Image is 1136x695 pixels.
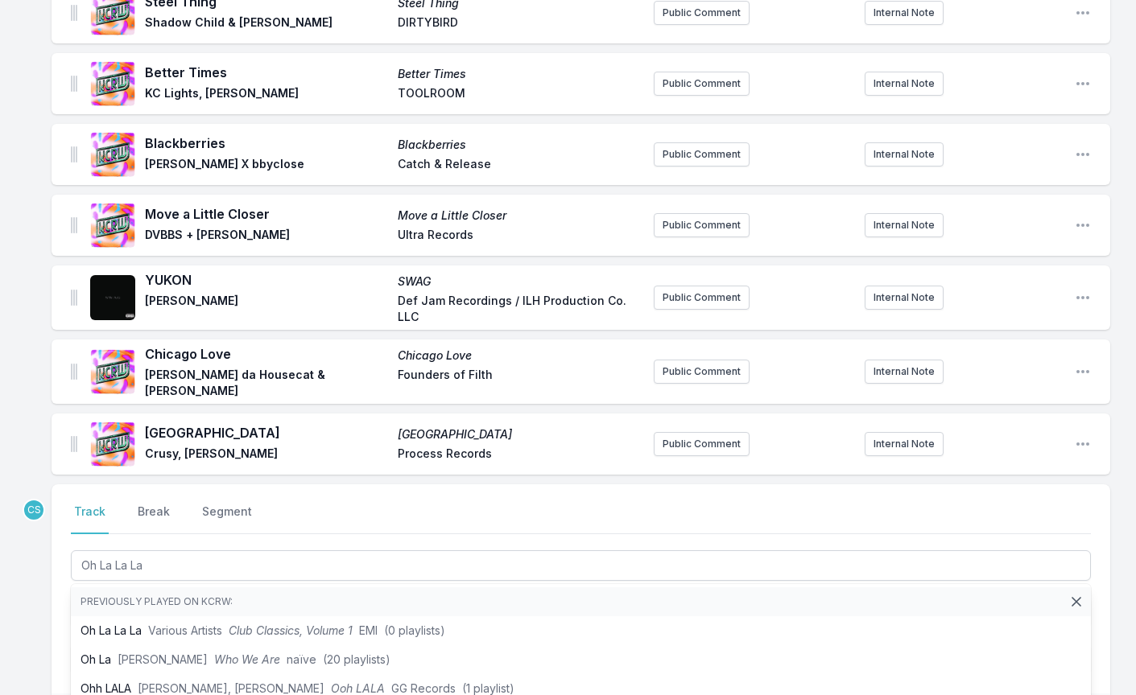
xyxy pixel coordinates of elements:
span: SWAG [398,273,641,290]
span: Better Times [145,63,388,82]
span: Move a Little Closer [145,204,388,224]
button: Internal Note [865,72,944,96]
button: Open playlist item options [1075,146,1091,162]
button: Public Comment [654,360,750,384]
button: Internal Note [865,142,944,167]
span: Catch & Release [398,156,641,175]
button: Open playlist item options [1075,5,1091,21]
span: Various Artists [148,623,222,637]
button: Public Comment [654,72,750,96]
li: Previously played on KCRW: [71,587,1091,616]
span: [GEOGRAPHIC_DATA] [145,423,388,442]
button: Public Comment [654,1,750,25]
span: Founders of Filth [398,367,641,399]
span: Chicago Love [145,344,388,364]
p: Candace Silva [23,499,45,521]
span: naïve [287,652,316,666]
span: Move a Little Closer [398,208,641,224]
span: Who We Are [214,652,280,666]
span: KC Lights, [PERSON_NAME] [145,85,388,105]
span: Blackberries [398,137,641,153]
button: Open playlist item options [1075,217,1091,233]
span: EMI [359,623,378,637]
span: Club Classics, Volume 1 [229,623,353,637]
button: Break [134,504,173,534]
img: Drag Handle [71,76,77,92]
span: [PERSON_NAME] X bbyclose [145,156,388,175]
img: Better Times [90,61,135,106]
li: Oh La La La [71,616,1091,645]
img: Drag Handle [71,364,77,380]
span: Chicago Love [398,347,641,364]
img: Blackberries [90,132,135,177]
span: YUKON [145,270,388,290]
button: Internal Note [865,360,944,384]
span: Blackberries [145,134,388,153]
span: [PERSON_NAME] da Housecat & [PERSON_NAME] [145,367,388,399]
span: [PERSON_NAME] [145,293,388,325]
span: Crusy, [PERSON_NAME] [145,446,388,465]
button: Public Comment [654,432,750,456]
span: Def Jam Recordings / ILH Production Co. LLC [398,293,641,325]
button: Track [71,504,109,534]
span: (1 playlist) [462,681,514,695]
span: DIRTYBIRD [398,14,641,34]
button: Internal Note [865,432,944,456]
button: Public Comment [654,142,750,167]
button: Public Comment [654,213,750,237]
span: (0 playlists) [384,623,445,637]
span: GG Records [391,681,456,695]
span: [GEOGRAPHIC_DATA] [398,426,641,442]
button: Internal Note [865,1,944,25]
button: Public Comment [654,286,750,310]
span: Better Times [398,66,641,82]
li: Oh La [71,645,1091,674]
button: Open playlist item options [1075,364,1091,380]
img: Drag Handle [71,5,77,21]
span: (20 playlists) [323,652,390,666]
input: Track Title [71,550,1091,581]
img: SWAG [90,275,135,320]
img: Chicago Love [90,349,135,394]
span: [PERSON_NAME] [118,652,208,666]
img: Move a Little Closer [90,203,135,248]
img: Drag Handle [71,436,77,452]
span: Shadow Child & [PERSON_NAME] [145,14,388,34]
button: Internal Note [865,286,944,310]
span: Ooh LALA [331,681,385,695]
span: DVBBS + [PERSON_NAME] [145,227,388,246]
button: Open playlist item options [1075,76,1091,92]
button: Open playlist item options [1075,436,1091,452]
button: Open playlist item options [1075,290,1091,306]
img: Drag Handle [71,290,77,306]
span: Process Records [398,446,641,465]
span: TOOLROOM [398,85,641,105]
img: Drag Handle [71,146,77,162]
button: Segment [199,504,255,534]
span: Ultra Records [398,227,641,246]
img: Drag Handle [71,217,77,233]
span: [PERSON_NAME], [PERSON_NAME] [138,681,324,695]
button: Internal Note [865,213,944,237]
img: Casablanca [90,422,135,467]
